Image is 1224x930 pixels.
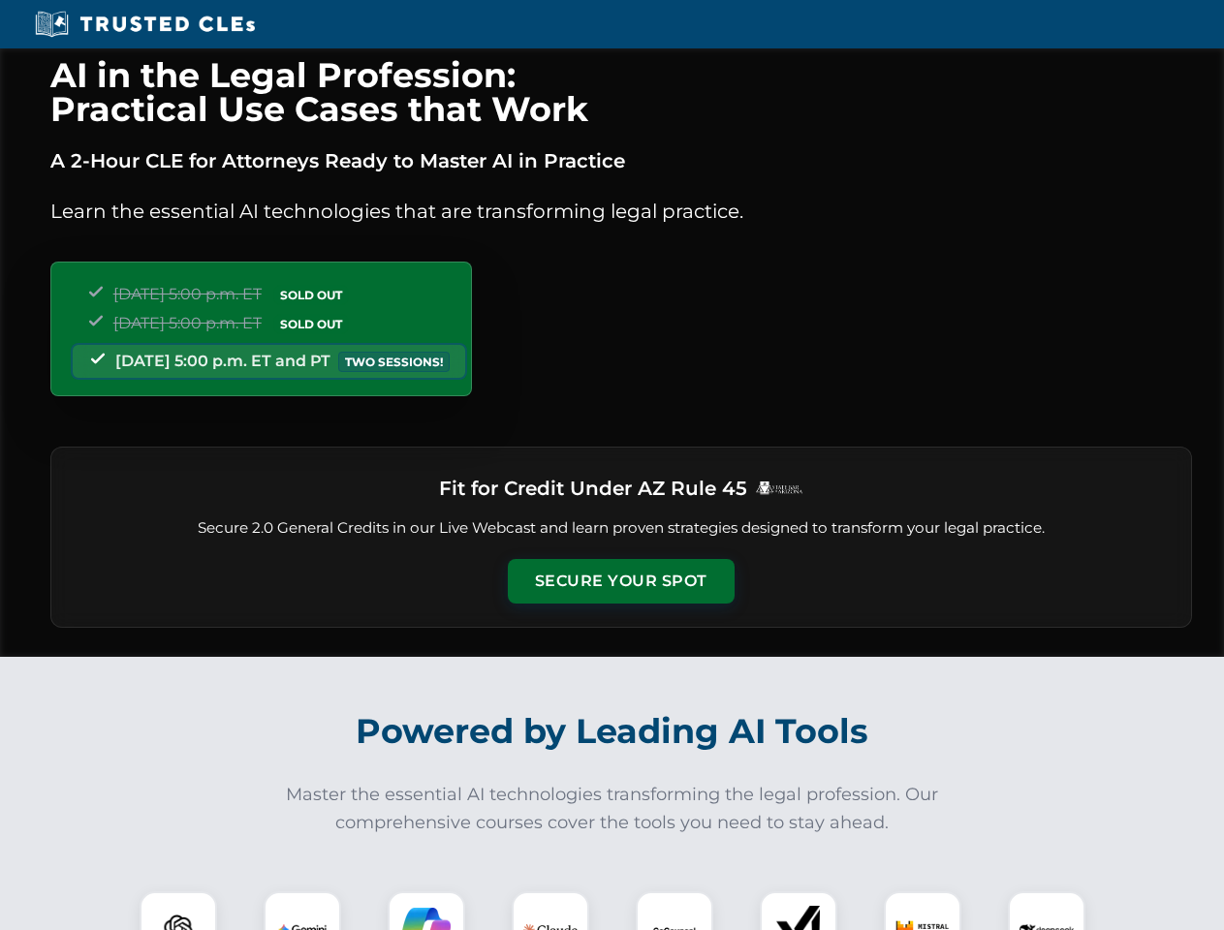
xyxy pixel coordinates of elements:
[273,314,349,334] span: SOLD OUT
[439,471,747,506] h3: Fit for Credit Under AZ Rule 45
[755,480,803,495] img: Logo
[76,697,1149,765] h2: Powered by Leading AI Tools
[113,314,262,332] span: [DATE] 5:00 p.m. ET
[508,559,735,604] button: Secure Your Spot
[29,10,261,39] img: Trusted CLEs
[50,145,1192,176] p: A 2-Hour CLE for Attorneys Ready to Master AI in Practice
[273,285,349,305] span: SOLD OUT
[50,196,1192,227] p: Learn the essential AI technologies that are transforming legal practice.
[50,58,1192,126] h1: AI in the Legal Profession: Practical Use Cases that Work
[113,285,262,303] span: [DATE] 5:00 p.m. ET
[75,517,1168,540] p: Secure 2.0 General Credits in our Live Webcast and learn proven strategies designed to transform ...
[273,781,952,837] p: Master the essential AI technologies transforming the legal profession. Our comprehensive courses...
